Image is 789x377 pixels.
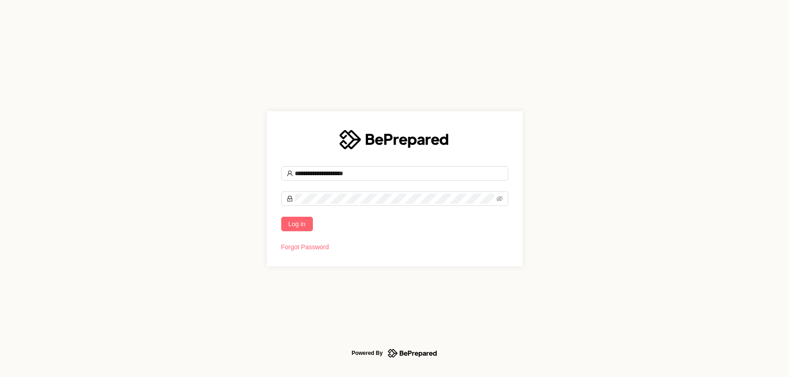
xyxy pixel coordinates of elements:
[288,219,306,229] span: Log in
[287,170,293,177] span: user
[281,217,313,231] button: Log in
[496,195,503,202] span: eye-invisible
[352,348,383,358] div: Powered By
[287,195,293,202] span: lock
[281,243,329,251] a: Forgot Password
